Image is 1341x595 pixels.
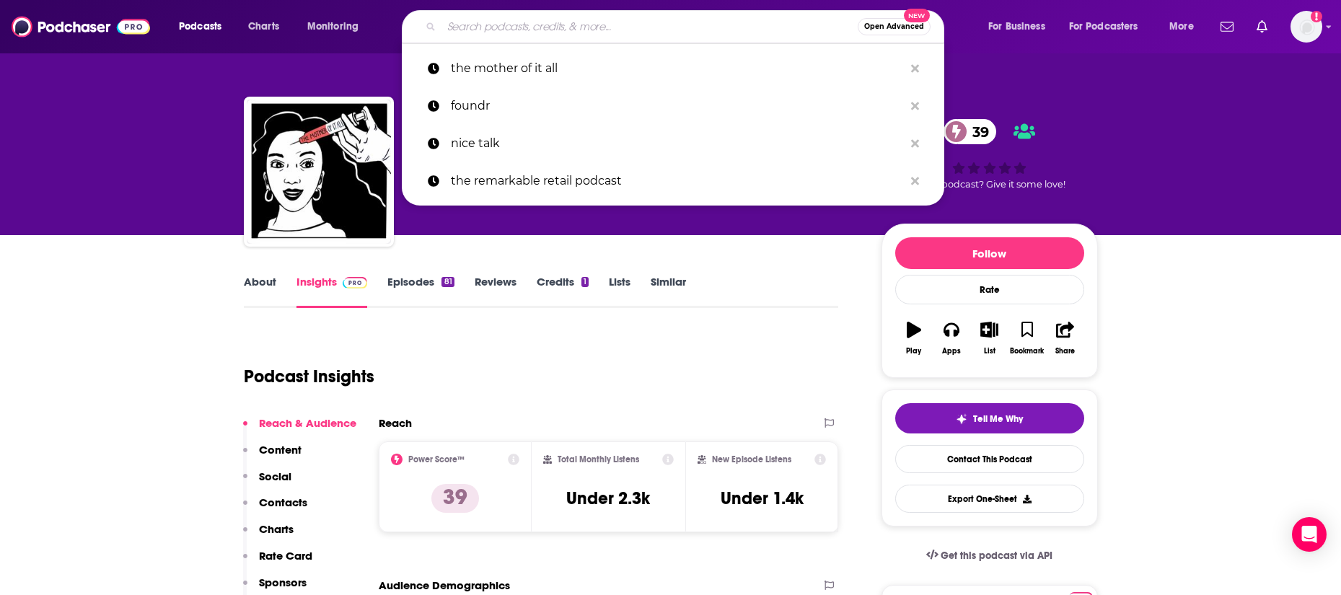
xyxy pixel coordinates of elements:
[408,454,465,464] h2: Power Score™
[239,15,288,38] a: Charts
[247,100,391,244] img: The Mother Of It All
[1069,17,1138,37] span: For Podcasters
[958,119,996,144] span: 39
[904,9,930,22] span: New
[343,277,368,288] img: Podchaser Pro
[248,17,279,37] span: Charts
[259,470,291,483] p: Social
[12,13,150,40] img: Podchaser - Follow, Share and Rate Podcasts
[721,488,804,509] h3: Under 1.4k
[451,50,904,87] p: the mother of it all
[259,443,302,457] p: Content
[944,119,996,144] a: 39
[243,495,307,522] button: Contacts
[895,485,1084,513] button: Export One-Sheet
[451,125,904,162] p: nice talk
[259,549,312,563] p: Rate Card
[609,275,630,308] a: Lists
[933,312,970,364] button: Apps
[1008,312,1046,364] button: Bookmark
[1010,347,1044,356] div: Bookmark
[402,125,944,162] a: nice talk
[441,15,858,38] input: Search podcasts, credits, & more...
[243,443,302,470] button: Content
[864,23,924,30] span: Open Advanced
[984,347,995,356] div: List
[451,87,904,125] p: foundr
[895,275,1084,304] div: Rate
[858,18,931,35] button: Open AdvancedNew
[259,522,294,536] p: Charts
[1291,11,1322,43] button: Show profile menu
[307,17,359,37] span: Monitoring
[402,87,944,125] a: foundr
[179,17,221,37] span: Podcasts
[244,366,374,387] h1: Podcast Insights
[243,522,294,549] button: Charts
[651,275,686,308] a: Similar
[978,15,1063,38] button: open menu
[416,10,958,43] div: Search podcasts, credits, & more...
[1292,517,1327,552] div: Open Intercom Messenger
[895,403,1084,433] button: tell me why sparkleTell Me Why
[942,347,961,356] div: Apps
[402,162,944,200] a: the remarkable retail podcast
[1251,14,1273,39] a: Show notifications dropdown
[1169,17,1194,37] span: More
[243,549,312,576] button: Rate Card
[296,275,368,308] a: InsightsPodchaser Pro
[906,347,921,356] div: Play
[1046,312,1083,364] button: Share
[581,277,589,287] div: 1
[1159,15,1212,38] button: open menu
[988,17,1045,37] span: For Business
[259,576,307,589] p: Sponsors
[895,312,933,364] button: Play
[259,416,356,430] p: Reach & Audience
[1215,14,1239,39] a: Show notifications dropdown
[1055,347,1075,356] div: Share
[297,15,377,38] button: open menu
[244,275,276,308] a: About
[243,470,291,496] button: Social
[956,413,967,425] img: tell me why sparkle
[1060,15,1159,38] button: open menu
[1311,11,1322,22] svg: Add a profile image
[558,454,639,464] h2: Total Monthly Listens
[1291,11,1322,43] img: User Profile
[914,179,1065,190] span: Good podcast? Give it some love!
[915,538,1065,573] a: Get this podcast via API
[379,416,412,430] h2: Reach
[169,15,240,38] button: open menu
[895,445,1084,473] a: Contact This Podcast
[402,50,944,87] a: the mother of it all
[941,550,1052,562] span: Get this podcast via API
[441,277,454,287] div: 81
[1291,11,1322,43] span: Logged in as sophiak
[970,312,1008,364] button: List
[537,275,589,308] a: Credits1
[566,488,650,509] h3: Under 2.3k
[895,237,1084,269] button: Follow
[259,495,307,509] p: Contacts
[712,454,791,464] h2: New Episode Listens
[431,484,479,513] p: 39
[475,275,516,308] a: Reviews
[881,110,1098,199] div: 39Good podcast? Give it some love!
[387,275,454,308] a: Episodes81
[973,413,1023,425] span: Tell Me Why
[451,162,904,200] p: the remarkable retail podcast
[243,416,356,443] button: Reach & Audience
[379,578,510,592] h2: Audience Demographics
